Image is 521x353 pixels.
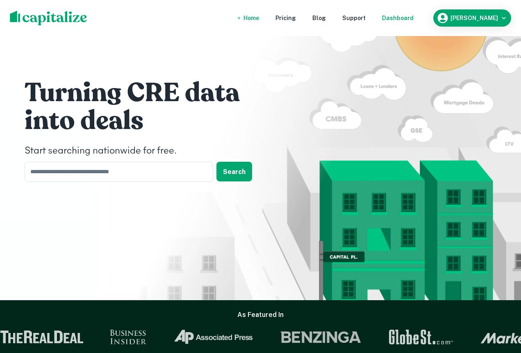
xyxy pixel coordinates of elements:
a: Home [243,14,259,23]
a: Dashboard [382,14,414,23]
h6: As Featured In [237,310,284,320]
a: Pricing [275,14,296,23]
button: Search [216,162,252,181]
iframe: Chat Widget [480,287,521,327]
img: Benzinga [280,330,362,344]
h4: Start searching nationwide for free. [25,144,271,158]
img: Associated Press [173,330,253,344]
h1: Turning CRE data [25,77,271,109]
a: Blog [312,14,326,23]
a: Support [342,14,366,23]
button: [PERSON_NAME] [433,9,511,27]
img: GlobeSt [388,330,454,344]
img: capitalize-logo.png [10,11,87,25]
img: Business Insider [109,330,146,344]
h1: into deals [25,104,271,137]
h6: [PERSON_NAME] [450,15,498,21]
